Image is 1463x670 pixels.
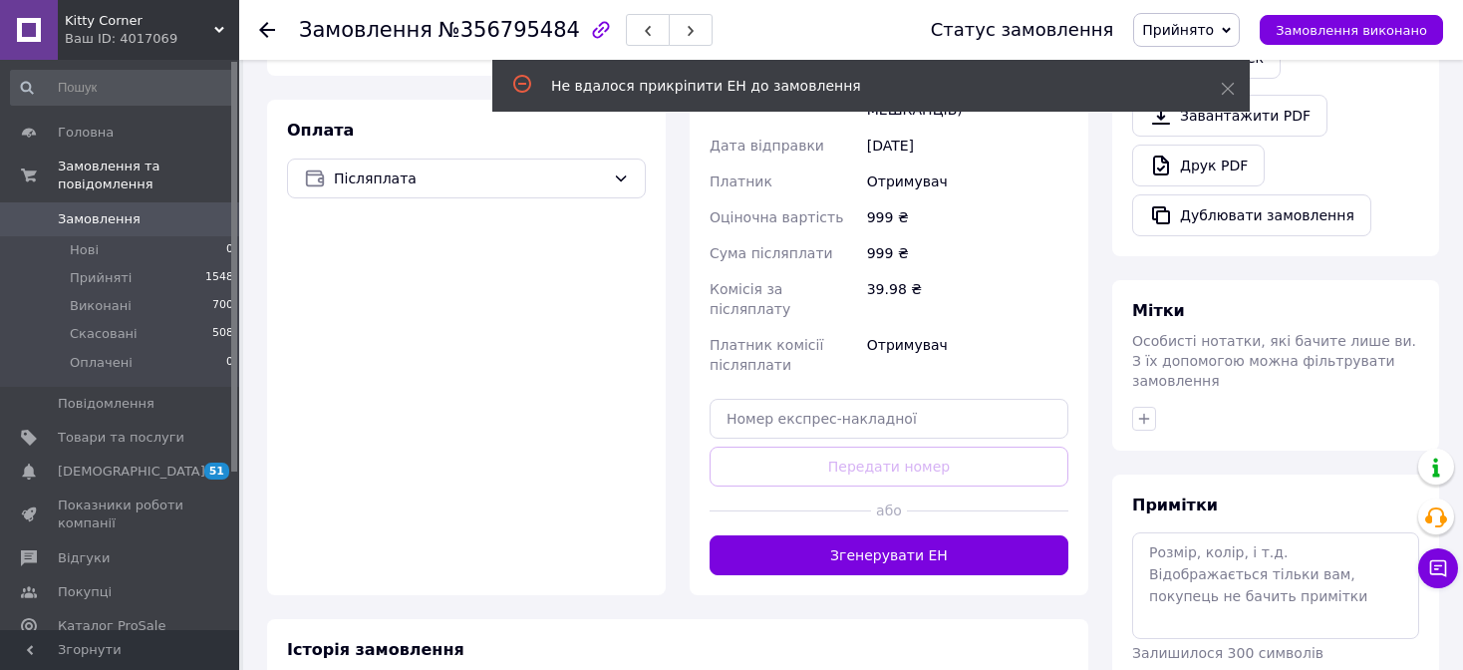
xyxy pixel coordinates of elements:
[58,210,141,228] span: Замовлення
[710,245,833,261] span: Сума післяплати
[70,297,132,315] span: Виконані
[710,337,823,373] span: Платник комісії післяплати
[70,241,99,259] span: Нові
[58,549,110,567] span: Відгуки
[205,269,233,287] span: 1548
[58,463,205,481] span: [DEMOGRAPHIC_DATA]
[1132,333,1416,389] span: Особисті нотатки, які бачите лише ви. З їх допомогою можна фільтрувати замовлення
[710,399,1068,439] input: Номер експрес-накладної
[70,325,138,343] span: Скасовані
[58,583,112,601] span: Покупці
[58,158,239,193] span: Замовлення та повідомлення
[70,269,132,287] span: Прийняті
[58,429,184,447] span: Товари та послуги
[863,128,1072,164] div: [DATE]
[1132,194,1371,236] button: Дублювати замовлення
[1260,15,1443,45] button: Замовлення виконано
[226,241,233,259] span: 0
[551,76,1171,96] div: Не вдалося прикріпити ЕН до замовлення
[1418,548,1458,588] button: Чат з покупцем
[58,124,114,142] span: Головна
[204,463,229,480] span: 51
[1276,23,1427,38] span: Замовлення виконано
[863,235,1072,271] div: 999 ₴
[65,30,239,48] div: Ваш ID: 4017069
[70,354,133,372] span: Оплачені
[863,164,1072,199] div: Отримувач
[58,497,184,532] span: Показники роботи компанії
[1142,22,1214,38] span: Прийнято
[710,281,790,317] span: Комісія за післяплату
[10,70,235,106] input: Пошук
[871,501,907,520] span: або
[259,20,275,40] div: Повернутися назад
[863,271,1072,327] div: 39.98 ₴
[439,18,580,42] span: №356795484
[863,327,1072,383] div: Отримувач
[287,121,354,140] span: Оплата
[1132,645,1323,661] span: Залишилося 300 символів
[1132,496,1218,514] span: Примітки
[226,354,233,372] span: 0
[710,209,843,225] span: Оціночна вартість
[1132,301,1185,320] span: Мітки
[58,395,154,413] span: Повідомлення
[710,173,772,189] span: Платник
[334,167,605,189] span: Післяплата
[212,297,233,315] span: 700
[287,640,464,659] span: Історія замовлення
[710,138,824,154] span: Дата відправки
[65,12,214,30] span: Kitty Corner
[58,617,165,635] span: Каталог ProSale
[931,20,1114,40] div: Статус замовлення
[299,18,433,42] span: Замовлення
[863,199,1072,235] div: 999 ₴
[1132,145,1265,186] a: Друк PDF
[212,325,233,343] span: 508
[710,535,1068,575] button: Згенерувати ЕН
